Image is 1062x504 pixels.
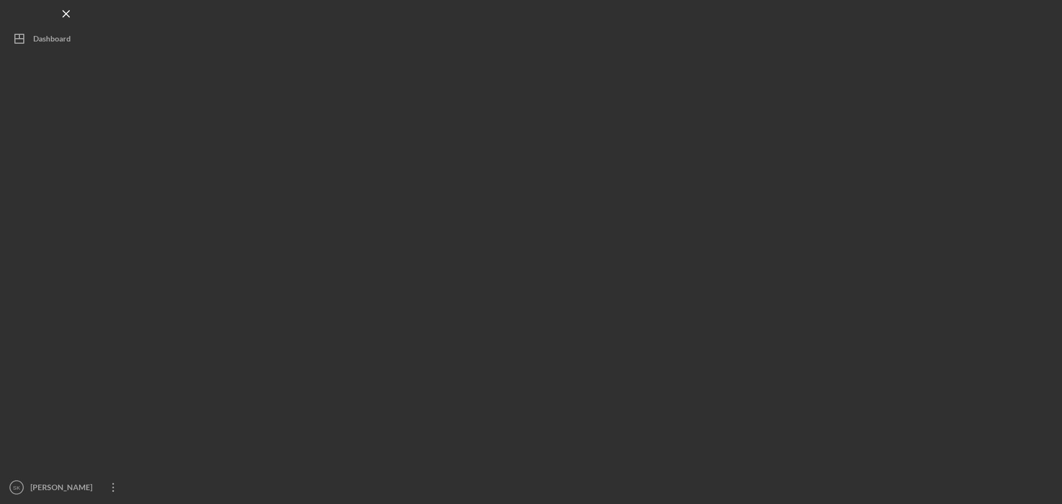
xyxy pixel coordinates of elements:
[6,476,127,498] button: SK[PERSON_NAME]
[6,28,127,50] button: Dashboard
[33,28,71,53] div: Dashboard
[13,485,20,491] text: SK
[28,476,100,501] div: [PERSON_NAME]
